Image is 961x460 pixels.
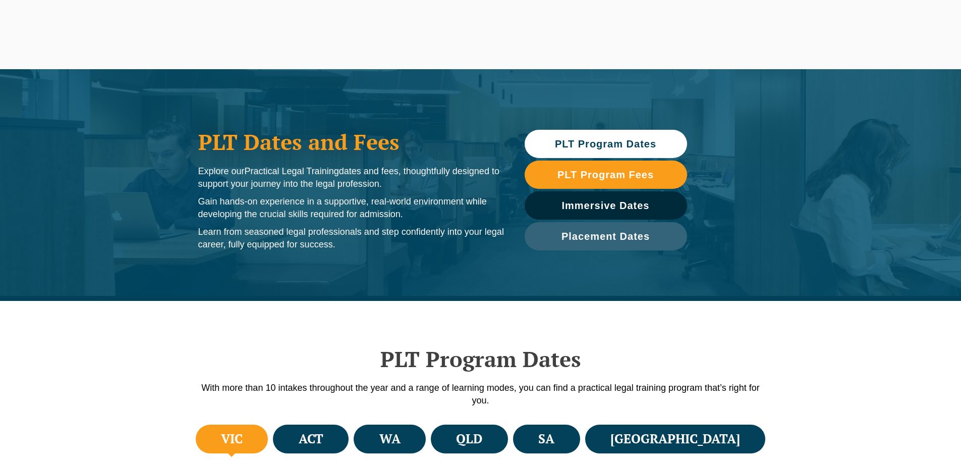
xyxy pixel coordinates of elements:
span: Placement Dates [561,231,650,241]
a: PLT Program Dates [525,130,687,158]
h4: VIC [221,431,243,447]
a: PLT Program Fees [525,161,687,189]
h2: PLT Program Dates [193,346,768,372]
p: Gain hands-on experience in a supportive, real-world environment while developing the crucial ski... [198,195,504,221]
span: PLT Program Dates [555,139,656,149]
h4: SA [538,431,554,447]
a: Placement Dates [525,222,687,250]
h4: [GEOGRAPHIC_DATA] [610,431,740,447]
span: Practical Legal Training [245,166,339,176]
p: Learn from seasoned legal professionals and step confidently into your legal career, fully equipp... [198,226,504,251]
p: With more than 10 intakes throughout the year and a range of learning modes, you can find a pract... [193,382,768,407]
p: Explore our dates and fees, thoughtfully designed to support your journey into the legal profession. [198,165,504,190]
h4: QLD [456,431,482,447]
h4: WA [379,431,401,447]
span: PLT Program Fees [557,170,654,180]
h1: PLT Dates and Fees [198,129,504,155]
h4: ACT [299,431,323,447]
a: Immersive Dates [525,191,687,220]
span: Immersive Dates [562,200,650,211]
